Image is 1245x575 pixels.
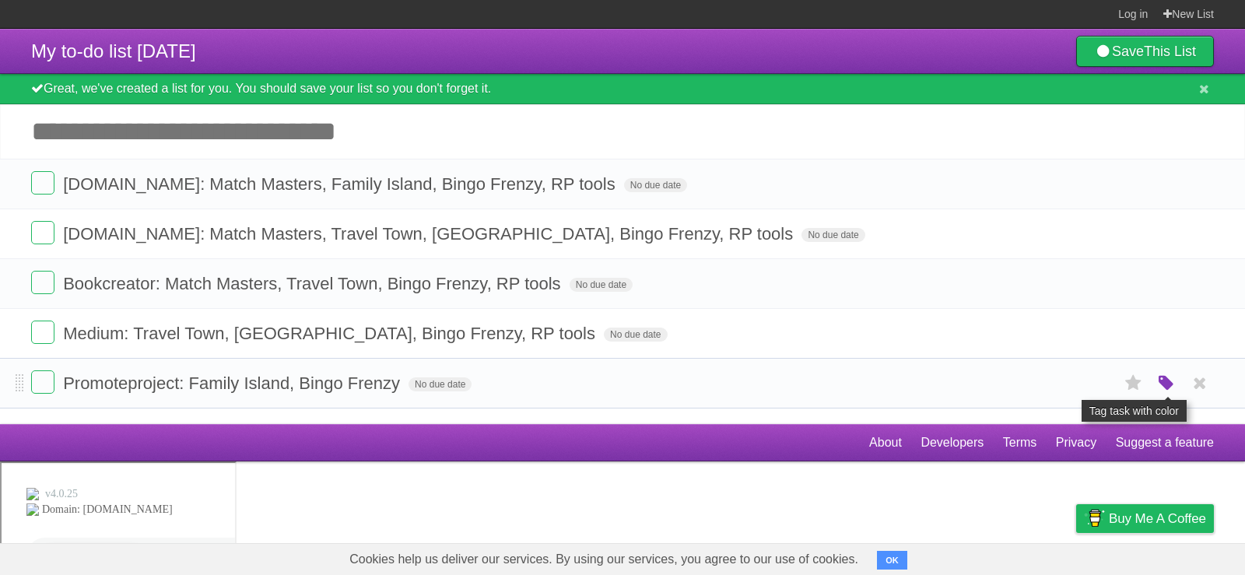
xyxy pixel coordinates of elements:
[1144,44,1196,59] b: This List
[1003,428,1037,458] a: Terms
[63,224,797,244] span: [DOMAIN_NAME]: Match Masters, Travel Town, [GEOGRAPHIC_DATA], Bingo Frenzy, RP tools
[570,278,633,292] span: No due date
[40,40,171,53] div: Domain: [DOMAIN_NAME]
[877,551,907,570] button: OK
[63,274,564,293] span: Bookcreator: Match Masters, Travel Town, Bingo Frenzy, RP tools
[44,25,76,37] div: v 4.0.25
[31,271,54,294] label: Done
[604,328,667,342] span: No due date
[31,370,54,394] label: Done
[155,93,167,106] img: tab_keywords_by_traffic_grey.svg
[31,321,54,344] label: Done
[63,373,404,393] span: Promoteproject: Family Island, Bingo Frenzy
[409,377,472,391] span: No due date
[31,221,54,244] label: Done
[1076,504,1214,533] a: Buy me a coffee
[31,171,54,195] label: Done
[42,93,54,106] img: tab_domain_overview_orange.svg
[624,178,687,192] span: No due date
[1109,505,1206,532] span: Buy me a coffee
[1116,428,1214,458] a: Suggest a feature
[172,95,262,105] div: Keywords by Traffic
[25,40,37,53] img: website_grey.svg
[59,95,139,105] div: Domain Overview
[1056,428,1096,458] a: Privacy
[1119,370,1149,396] label: Star task
[25,25,37,37] img: logo_orange.svg
[801,228,864,242] span: No due date
[921,428,984,458] a: Developers
[1084,505,1105,531] img: Buy me a coffee
[869,428,902,458] a: About
[63,324,599,343] span: Medium: Travel Town, [GEOGRAPHIC_DATA], Bingo Frenzy, RP tools
[1076,36,1214,67] a: SaveThis List
[31,40,196,61] span: My to-do list [DATE]
[63,174,619,194] span: [DOMAIN_NAME]: Match Masters, Family Island, Bingo Frenzy, RP tools
[334,544,874,575] span: Cookies help us deliver our services. By using our services, you agree to our use of cookies.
